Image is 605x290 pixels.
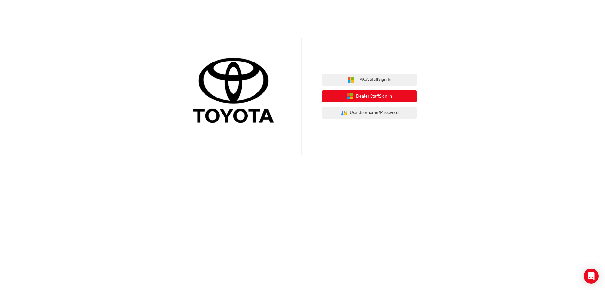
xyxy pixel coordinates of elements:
[188,56,283,126] img: Trak
[356,93,392,100] span: Dealer Staff Sign In
[322,107,417,119] button: Use Username/Password
[322,74,417,86] button: TMCA StaffSign In
[350,109,399,116] span: Use Username/Password
[322,90,417,102] button: Dealer StaffSign In
[584,269,599,284] div: Open Intercom Messenger
[357,76,391,83] span: TMCA Staff Sign In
